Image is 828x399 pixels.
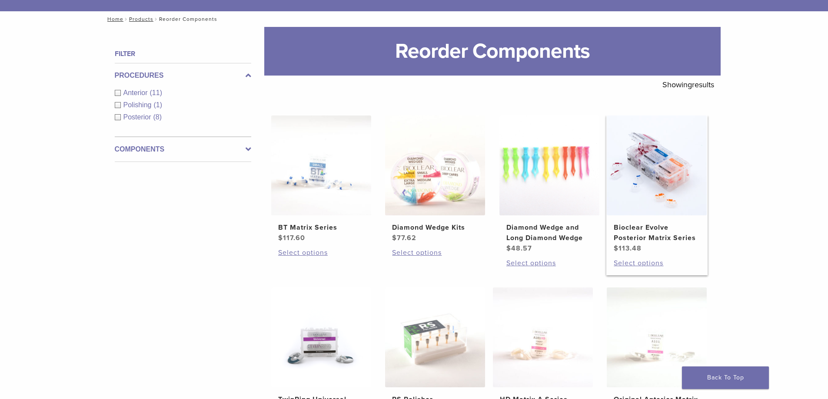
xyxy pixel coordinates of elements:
[115,49,251,59] h4: Filter
[123,17,129,21] span: /
[123,101,154,109] span: Polishing
[499,115,599,215] img: Diamond Wedge and Long Diamond Wedge
[278,234,283,242] span: $
[606,115,708,254] a: Bioclear Evolve Posterior Matrix SeriesBioclear Evolve Posterior Matrix Series $113.48
[614,244,619,253] span: $
[392,234,397,242] span: $
[101,11,727,27] nav: Reorder Components
[271,115,372,243] a: BT Matrix SeriesBT Matrix Series $117.60
[115,144,251,155] label: Components
[385,115,486,243] a: Diamond Wedge KitsDiamond Wedge Kits $77.62
[614,244,642,253] bdi: 113.48
[115,70,251,81] label: Procedures
[123,113,153,121] span: Posterior
[607,115,707,215] img: Bioclear Evolve Posterior Matrix Series
[278,247,364,258] a: Select options for “BT Matrix Series”
[614,222,700,243] h2: Bioclear Evolve Posterior Matrix Series
[129,16,153,22] a: Products
[153,17,159,21] span: /
[150,89,162,96] span: (11)
[662,76,714,94] p: Showing results
[278,234,305,242] bdi: 117.60
[506,258,592,268] a: Select options for “Diamond Wedge and Long Diamond Wedge”
[385,287,485,387] img: RS Polisher
[499,115,600,254] a: Diamond Wedge and Long Diamond WedgeDiamond Wedge and Long Diamond Wedge $48.57
[607,287,707,387] img: Original Anterior Matrix - A Series
[392,234,416,242] bdi: 77.62
[506,244,532,253] bdi: 48.57
[153,101,162,109] span: (1)
[493,287,593,387] img: HD Matrix A Series
[153,113,162,121] span: (8)
[392,247,478,258] a: Select options for “Diamond Wedge Kits”
[271,287,371,387] img: TwinRing Universal
[614,258,700,268] a: Select options for “Bioclear Evolve Posterior Matrix Series”
[506,222,592,243] h2: Diamond Wedge and Long Diamond Wedge
[264,27,721,76] h1: Reorder Components
[385,115,485,215] img: Diamond Wedge Kits
[278,222,364,233] h2: BT Matrix Series
[506,244,511,253] span: $
[271,115,371,215] img: BT Matrix Series
[105,16,123,22] a: Home
[392,222,478,233] h2: Diamond Wedge Kits
[682,366,769,389] a: Back To Top
[123,89,150,96] span: Anterior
